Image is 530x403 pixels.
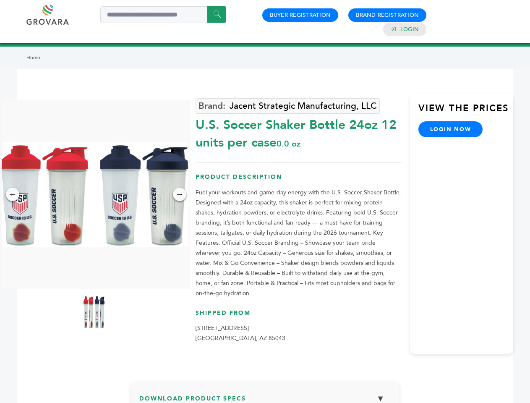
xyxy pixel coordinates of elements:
[418,102,513,121] h3: View the Prices
[400,26,419,33] a: Login
[196,173,402,188] h3: Product Description
[356,11,419,19] a: Brand Registration
[196,112,402,152] div: U.S. Soccer Shaker Bottle 24oz 12 units per case
[173,188,186,201] div: →
[196,98,380,114] a: Jacent Strategic Manufacturing, LLC
[196,188,402,298] p: Fuel your workouts and game-day energy with the U.S. Soccer Shaker Bottle. Designed with a 24oz c...
[6,188,19,201] div: ←
[270,11,331,19] a: Buyer Registration
[196,309,402,324] h3: Shipped From
[84,295,104,329] img: U.S. Soccer Shaker Bottle – 24oz 12 units per case 0.0 oz
[100,6,226,23] input: Search a product or brand...
[26,54,40,61] a: Home
[196,323,402,343] p: [STREET_ADDRESS] [GEOGRAPHIC_DATA], AZ 85043
[277,138,300,149] span: 0.0 oz
[418,121,483,137] a: login now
